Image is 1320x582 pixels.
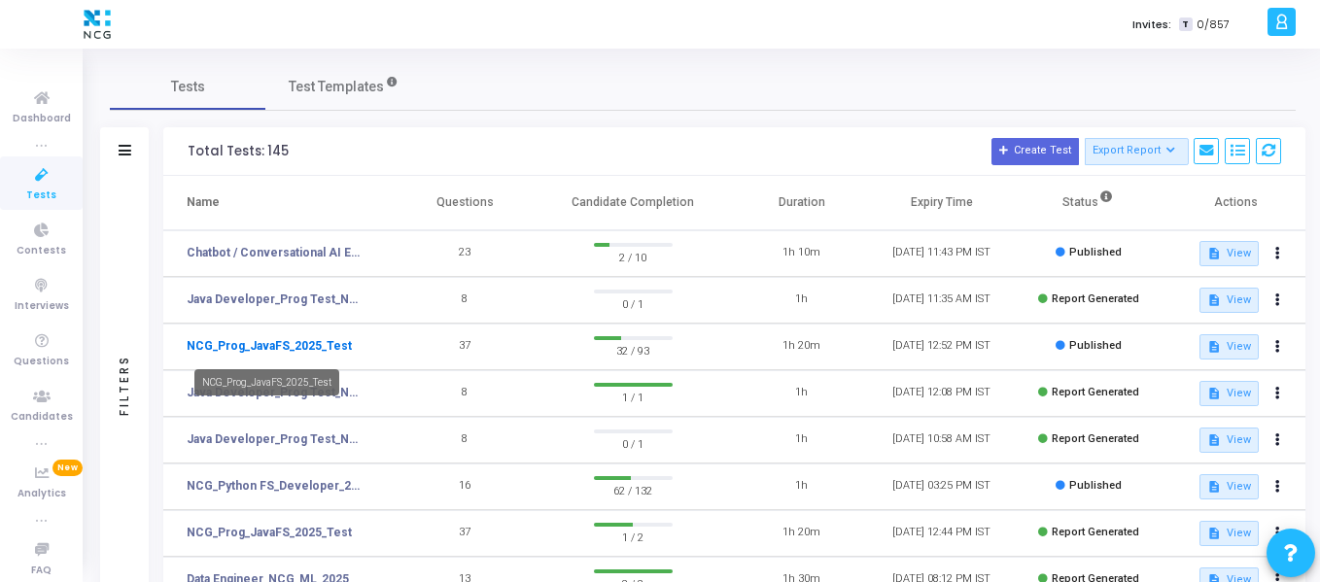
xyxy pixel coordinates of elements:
th: Name [163,176,395,230]
th: Expiry Time [872,176,1012,230]
td: 1h [732,463,872,510]
td: [DATE] 12:52 PM IST [872,324,1012,370]
img: logo [79,5,116,44]
button: View [1199,381,1259,406]
span: Dashboard [13,111,71,127]
td: 8 [395,370,535,417]
span: 0/857 [1197,17,1230,33]
th: Candidate Completion [535,176,732,230]
button: Export Report [1085,138,1189,165]
button: Create Test [991,138,1079,165]
a: Java Developer_Prog Test_NCG [187,291,365,308]
span: 2 / 10 [594,247,673,266]
td: 8 [395,417,535,463]
td: 1h 20m [732,324,872,370]
td: [DATE] 12:44 PM IST [872,510,1012,557]
td: 1h [732,370,872,417]
td: 23 [395,230,535,277]
td: 37 [395,510,535,557]
span: Published [1069,479,1122,492]
td: 1h [732,417,872,463]
td: [DATE] 12:08 PM IST [872,370,1012,417]
span: Interviews [15,298,69,315]
span: Report Generated [1052,386,1139,398]
button: View [1199,428,1259,453]
span: 0 / 1 [594,433,673,453]
td: 8 [395,277,535,324]
a: NCG_Prog_JavaFS_2025_Test [187,337,352,355]
span: Report Generated [1052,292,1139,305]
td: 1h 10m [732,230,872,277]
th: Actions [1165,176,1305,230]
button: View [1199,521,1259,546]
button: View [1199,334,1259,359]
mat-icon: description [1207,340,1221,354]
mat-icon: description [1207,433,1221,447]
span: Published [1069,246,1122,258]
span: New [52,460,83,476]
a: NCG_Python FS_Developer_2025 [187,477,365,495]
span: Tests [26,188,56,204]
div: Total Tests: 145 [188,144,289,159]
span: Tests [171,77,205,97]
mat-icon: description [1207,293,1221,307]
span: 1 / 1 [594,387,673,406]
td: 37 [395,324,535,370]
button: View [1199,241,1259,266]
span: Report Generated [1052,526,1139,538]
th: Duration [732,176,872,230]
mat-icon: description [1207,527,1221,540]
td: 1h [732,277,872,324]
mat-icon: description [1207,247,1221,260]
span: 1 / 2 [594,527,673,546]
button: View [1199,288,1259,313]
td: [DATE] 10:58 AM IST [872,417,1012,463]
button: View [1199,474,1259,499]
mat-icon: description [1207,387,1221,400]
span: Test Templates [289,77,384,97]
div: Filters [116,278,133,492]
span: 32 / 93 [594,340,673,359]
span: Questions [14,354,69,370]
td: 16 [395,463,535,510]
td: [DATE] 11:43 PM IST [872,230,1012,277]
span: Candidates [11,409,73,426]
td: 1h 20m [732,510,872,557]
td: [DATE] 11:35 AM IST [872,277,1012,324]
div: NCG_Prog_JavaFS_2025_Test [194,369,339,395]
span: Report Generated [1052,432,1139,445]
span: Contests [17,243,66,259]
a: Java Developer_Prog Test_NCG [187,430,365,448]
th: Questions [395,176,535,230]
a: NCG_Prog_JavaFS_2025_Test [187,524,352,541]
span: Published [1069,339,1122,352]
a: Chatbot / Conversational AI Engineer Assessment [187,244,365,261]
label: Invites: [1132,17,1171,33]
mat-icon: description [1207,480,1221,494]
span: Analytics [17,486,66,502]
th: Status [1012,176,1165,230]
span: 62 / 132 [594,480,673,499]
span: T [1179,17,1192,32]
span: FAQ [31,563,52,579]
span: 0 / 1 [594,293,673,313]
td: [DATE] 03:25 PM IST [872,463,1012,510]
